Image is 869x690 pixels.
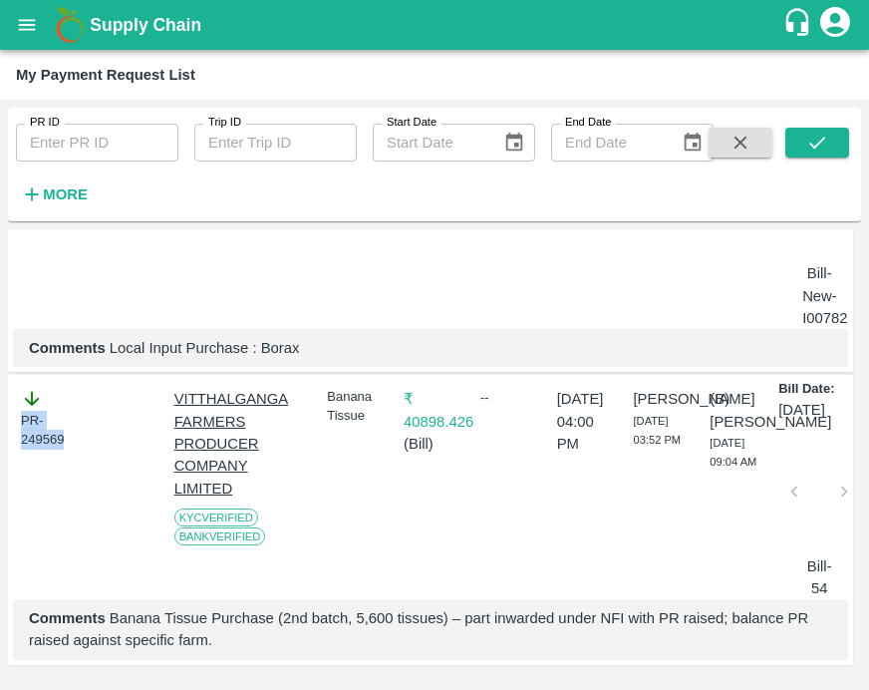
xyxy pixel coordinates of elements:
[16,177,93,211] button: More
[208,115,241,131] label: Trip ID
[802,555,836,600] p: Bill-54
[327,388,389,425] p: Banana Tissue
[710,388,771,433] p: (B) [PERSON_NAME]
[565,115,611,131] label: End Date
[174,509,258,526] span: KYC Verified
[404,388,465,433] p: ₹ 40898.426
[90,15,201,35] b: Supply Chain
[710,437,756,469] span: [DATE] 09:04 AM
[674,124,712,162] button: Choose date
[495,124,533,162] button: Choose date
[634,415,682,447] span: [DATE] 03:52 PM
[90,11,782,39] a: Supply Chain
[16,62,195,88] div: My Payment Request List
[29,340,106,356] b: Comments
[29,337,832,359] p: Local Input Purchase : Borax
[387,115,436,131] label: Start Date
[174,388,236,499] p: VITTHALGANGA FARMERS PRODUCER COMPANY LIMITED
[817,4,853,46] div: account of current user
[29,607,832,652] p: Banana Tissue Purchase (2nd batch, 5,600 tissues) – part inwarded under NFI with PR raised; balan...
[30,115,60,131] label: PR ID
[50,5,90,45] img: logo
[634,388,696,410] p: [PERSON_NAME]
[21,388,85,449] div: PR-249569
[404,433,465,455] p: ( Bill )
[174,527,266,545] span: Bank Verified
[802,262,836,329] p: Bill-New-I00782
[43,186,88,202] strong: More
[778,399,825,421] p: [DATE]
[480,388,542,408] div: --
[782,7,817,43] div: customer-support
[551,124,666,162] input: End Date
[194,124,357,162] input: Enter Trip ID
[29,610,106,626] b: Comments
[373,124,487,162] input: Start Date
[16,124,178,162] input: Enter PR ID
[4,2,50,48] button: open drawer
[557,388,619,455] p: [DATE] 04:00 PM
[778,380,834,399] p: Bill Date:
